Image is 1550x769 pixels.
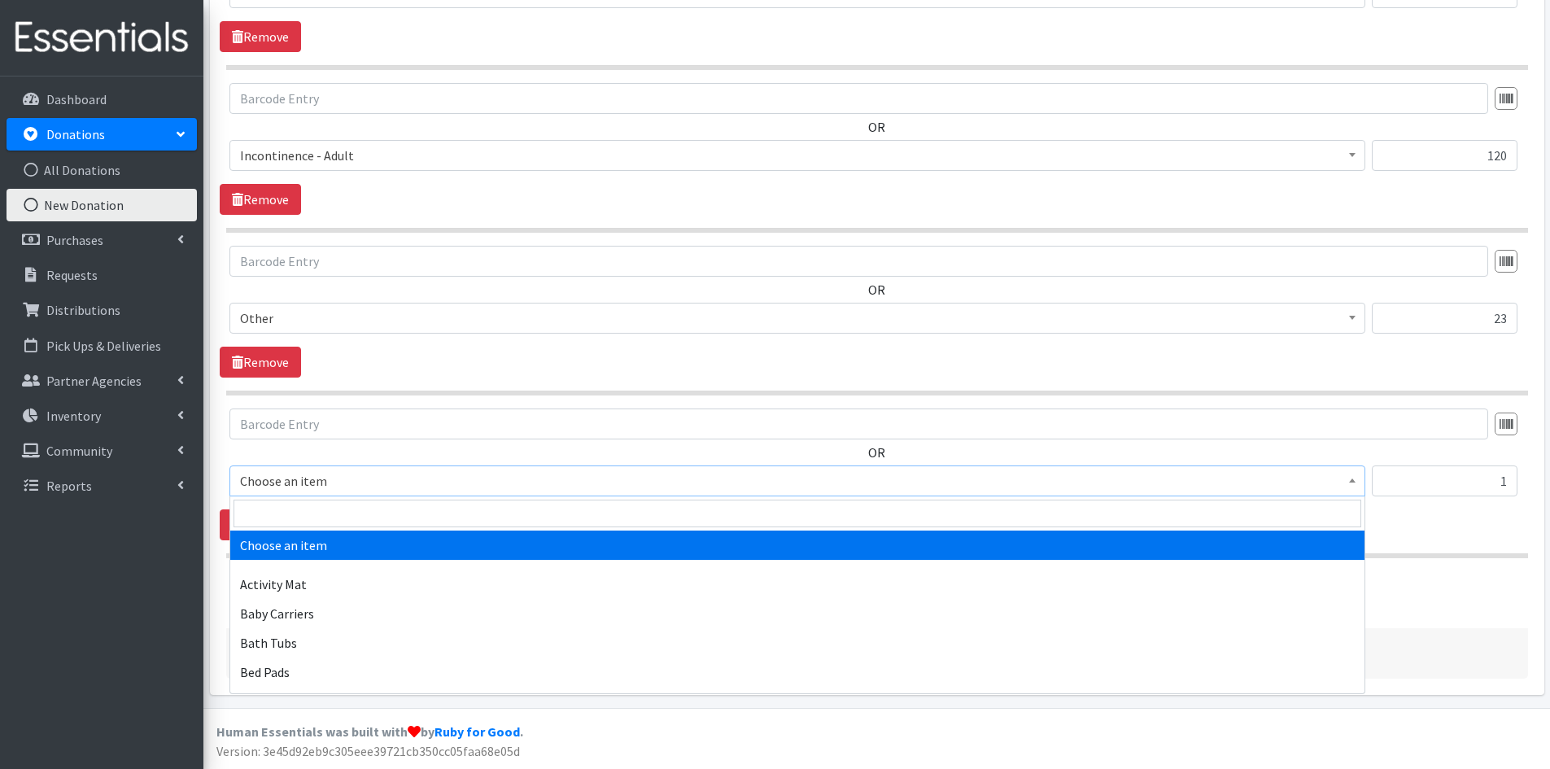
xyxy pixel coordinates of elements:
a: Remove [220,21,301,52]
input: Quantity [1372,465,1517,496]
a: Dashboard [7,83,197,116]
span: Incontinence - Adult [240,144,1355,167]
a: Pick Ups & Deliveries [7,330,197,362]
a: New Donation [7,189,197,221]
p: Distributions [46,302,120,318]
li: Bed Pads [230,658,1364,687]
p: Inventory [46,408,101,424]
p: Pick Ups & Deliveries [46,338,161,354]
li: Bath Tubs [230,628,1364,658]
a: Inventory [7,400,197,432]
label: OR [868,117,885,137]
a: Ruby for Good [434,723,520,740]
p: Reports [46,478,92,494]
span: Choose an item [229,465,1365,496]
a: Distributions [7,294,197,326]
li: Activity Mat [230,570,1364,599]
p: Purchases [46,232,103,248]
span: Other [240,307,1355,330]
p: Donations [46,126,105,142]
a: Community [7,435,197,467]
a: Remove [220,347,301,378]
input: Quantity [1372,303,1517,334]
a: Requests [7,259,197,291]
a: Donations [7,118,197,151]
input: Quantity [1372,140,1517,171]
p: Community [46,443,112,459]
a: Remove [220,509,301,540]
li: Choose an item [230,531,1364,560]
p: Requests [46,267,98,283]
img: HumanEssentials [7,11,197,65]
input: Barcode Entry [229,409,1488,439]
p: Partner Agencies [46,373,142,389]
a: All Donations [7,154,197,186]
span: Other [229,303,1365,334]
a: Remove [220,184,301,215]
span: Choose an item [240,470,1355,492]
p: Dashboard [46,91,107,107]
strong: Human Essentials was built with by . [216,723,523,740]
input: Barcode Entry [229,246,1488,277]
li: Baby Carriers [230,599,1364,628]
a: Reports [7,470,197,502]
span: Version: 3e45d92eb9c305eee39721cb350cc05faa68e05d [216,743,520,759]
li: Bibs [230,687,1364,716]
a: Purchases [7,224,197,256]
a: Partner Agencies [7,365,197,397]
input: Barcode Entry [229,83,1488,114]
label: OR [868,280,885,299]
span: Incontinence - Adult [229,140,1365,171]
label: OR [868,443,885,462]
